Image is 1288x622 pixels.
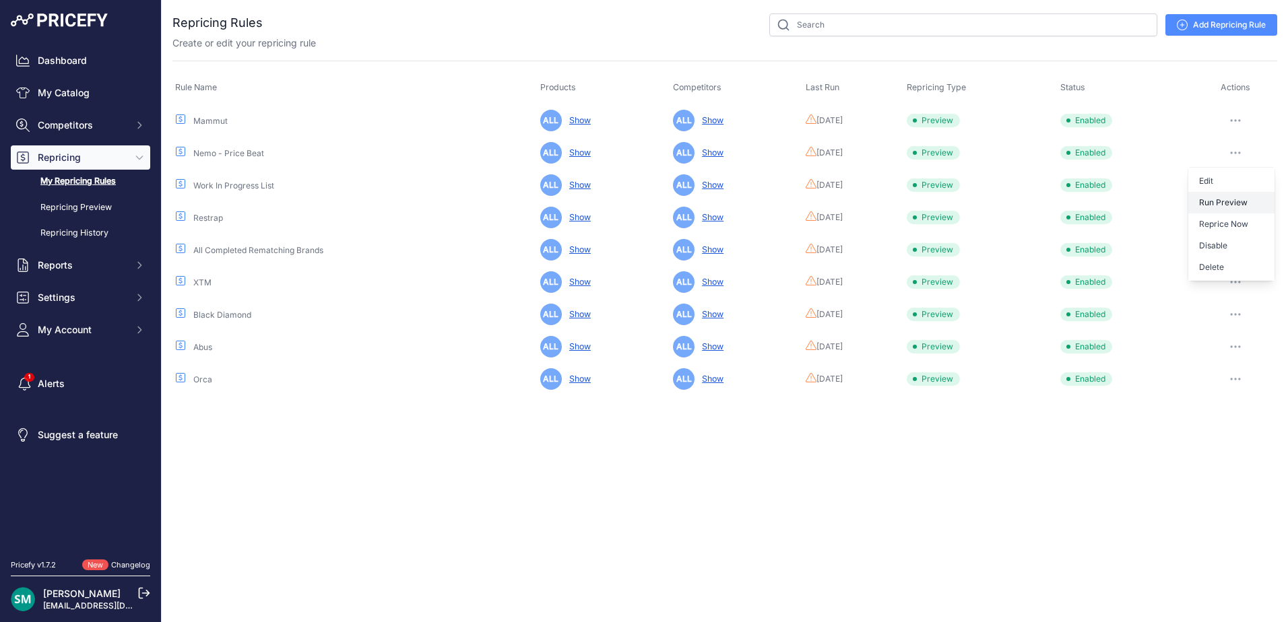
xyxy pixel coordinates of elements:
[43,600,184,611] a: [EMAIL_ADDRESS][DOMAIN_NAME]
[907,372,960,386] span: Preview
[907,178,960,192] span: Preview
[193,277,212,287] a: XTM
[540,110,562,131] span: ALL
[38,118,126,132] span: Competitors
[564,115,591,125] a: Show
[540,174,562,196] span: ALL
[1188,256,1275,278] button: Delete
[816,309,843,320] span: [DATE]
[816,277,843,287] span: [DATE]
[1165,14,1277,36] a: Add Repricing Rule
[1060,243,1112,256] span: Enabled
[1060,340,1112,353] span: Enabled
[540,82,576,92] span: Products
[1060,82,1085,92] span: Status
[673,142,695,164] span: ALL
[1060,275,1112,289] span: Enabled
[1060,114,1112,127] span: Enabled
[673,207,695,228] span: ALL
[11,113,150,137] button: Competitors
[38,258,126,272] span: Reports
[564,374,591,384] a: Show
[193,213,223,223] a: Restrap
[1060,178,1112,192] span: Enabled
[11,423,150,447] a: Suggest a feature
[11,559,56,571] div: Pricefy v1.7.2
[540,142,562,164] span: ALL
[907,340,960,353] span: Preview
[769,13,1157,36] input: Search
[816,212,843,223] span: [DATE]
[38,291,126,304] span: Settings
[11,372,150,396] a: Alerts
[540,239,562,261] span: ALL
[11,170,150,193] a: My Repricing Rules
[564,309,591,319] a: Show
[172,13,263,32] h2: Repricing Rules
[816,374,843,384] span: [DATE]
[1060,308,1112,321] span: Enabled
[816,147,843,158] span: [DATE]
[1188,235,1275,256] button: Disable
[1188,192,1275,213] button: Run Preview
[697,212,723,222] a: Show
[907,146,960,160] span: Preview
[697,277,723,287] a: Show
[697,244,723,254] a: Show
[907,275,960,289] span: Preview
[540,336,562,357] span: ALL
[193,310,251,320] a: Black Diamond
[111,560,150,569] a: Changelog
[697,147,723,158] a: Show
[673,368,695,390] span: ALL
[673,271,695,293] span: ALL
[11,221,150,245] a: Repricing History
[907,82,966,92] span: Repricing Type
[564,244,591,254] a: Show
[564,341,591,351] a: Show
[1188,213,1275,235] button: Reprice Now
[1060,211,1112,224] span: Enabled
[11,253,150,277] button: Reports
[673,82,721,92] span: Competitors
[564,180,591,190] a: Show
[38,323,126,337] span: My Account
[172,36,316,50] p: Create or edit your repricing rule
[697,341,723,351] a: Show
[1221,82,1250,92] span: Actions
[540,368,562,390] span: ALL
[673,304,695,325] span: ALL
[816,341,843,352] span: [DATE]
[193,245,323,255] a: All Completed Rematching Brands
[564,212,591,222] a: Show
[1060,146,1112,160] span: Enabled
[816,115,843,126] span: [DATE]
[540,271,562,293] span: ALL
[11,48,150,73] a: Dashboard
[673,336,695,357] span: ALL
[697,180,723,190] a: Show
[193,148,264,158] a: Nemo - Price Beat
[564,147,591,158] a: Show
[907,114,960,127] span: Preview
[907,308,960,321] span: Preview
[175,82,217,92] span: Rule Name
[673,239,695,261] span: ALL
[11,13,108,27] img: Pricefy Logo
[38,151,126,164] span: Repricing
[540,304,562,325] span: ALL
[816,244,843,255] span: [DATE]
[1060,372,1112,386] span: Enabled
[11,81,150,105] a: My Catalog
[697,115,723,125] a: Show
[907,211,960,224] span: Preview
[1188,170,1275,192] a: Edit
[11,318,150,342] button: My Account
[673,174,695,196] span: ALL
[11,196,150,219] a: Repricing Preview
[11,145,150,170] button: Repricing
[564,277,591,287] a: Show
[193,374,212,384] a: Orca
[82,559,108,571] span: New
[193,180,274,191] a: Work In Progress List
